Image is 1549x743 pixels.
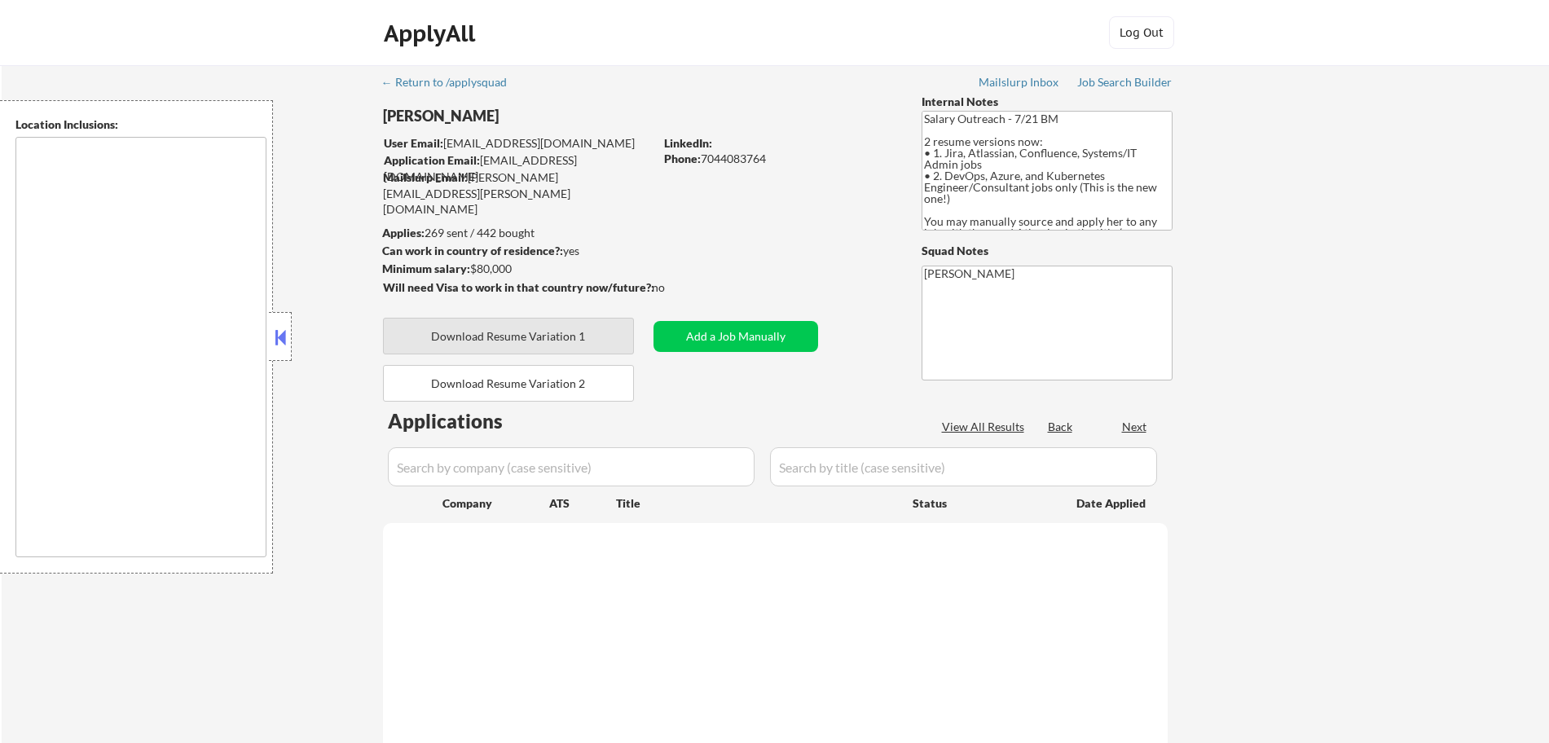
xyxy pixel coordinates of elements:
[384,136,443,150] strong: User Email:
[979,77,1060,88] div: Mailslurp Inbox
[382,261,653,277] div: $80,000
[1076,495,1148,512] div: Date Applied
[384,153,480,167] strong: Application Email:
[383,280,654,294] strong: Will need Visa to work in that country now/future?:
[383,169,653,218] div: [PERSON_NAME][EMAIL_ADDRESS][PERSON_NAME][DOMAIN_NAME]
[382,225,653,241] div: 269 sent / 442 bought
[616,495,897,512] div: Title
[388,411,549,431] div: Applications
[922,94,1173,110] div: Internal Notes
[382,243,649,259] div: yes
[1109,16,1174,49] button: Log Out
[384,20,480,47] div: ApplyAll
[381,77,522,88] div: ← Return to /applysquad
[653,321,818,352] button: Add a Job Manually
[388,447,755,486] input: Search by company (case sensitive)
[913,488,1053,517] div: Status
[1048,419,1074,435] div: Back
[383,106,718,126] div: [PERSON_NAME]
[383,365,634,402] button: Download Resume Variation 2
[942,419,1029,435] div: View All Results
[384,152,653,184] div: [EMAIL_ADDRESS][DOMAIN_NAME]
[384,135,653,152] div: [EMAIL_ADDRESS][DOMAIN_NAME]
[922,243,1173,259] div: Squad Notes
[442,495,549,512] div: Company
[664,151,895,167] div: 7044083764
[770,447,1157,486] input: Search by title (case sensitive)
[1122,419,1148,435] div: Next
[383,318,634,354] button: Download Resume Variation 1
[979,76,1060,92] a: Mailslurp Inbox
[382,262,470,275] strong: Minimum salary:
[382,244,563,257] strong: Can work in country of residence?:
[383,170,468,184] strong: Mailslurp Email:
[1077,77,1173,88] div: Job Search Builder
[652,279,698,296] div: no
[381,76,522,92] a: ← Return to /applysquad
[15,117,266,133] div: Location Inclusions:
[664,152,701,165] strong: Phone:
[664,136,712,150] strong: LinkedIn:
[382,226,425,240] strong: Applies:
[549,495,616,512] div: ATS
